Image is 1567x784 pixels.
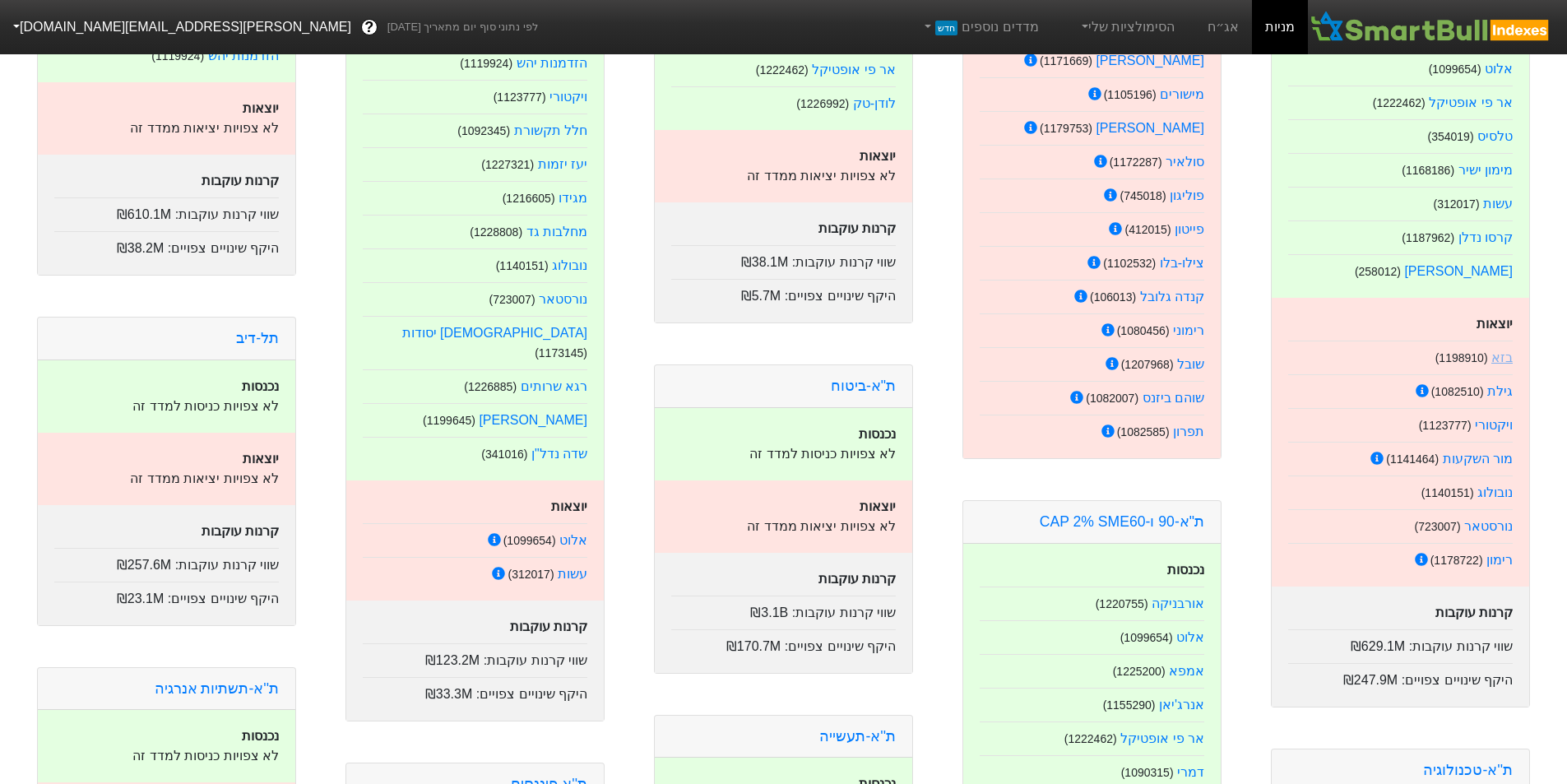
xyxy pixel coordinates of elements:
a: ת''א-תשתיות אנרגיה [155,680,279,697]
a: שדה נדל"ן [531,447,587,461]
a: פוליגון [1170,188,1204,202]
a: אמפא [1169,664,1204,678]
strong: קרנות עוקבות [202,174,279,188]
small: ( 1082510 ) [1431,385,1484,398]
small: ( 1222462 ) [756,63,809,77]
a: קנדה גלובל [1140,290,1204,304]
a: ת''א-תעשייה [819,728,896,745]
strong: יוצאות [860,149,896,163]
span: ₪257.6M [117,558,171,572]
a: [PERSON_NAME] [1096,121,1204,135]
a: רגא שרותים [521,379,587,393]
a: שוהם ביזנס [1143,391,1204,405]
strong: נכנסות [242,379,279,393]
span: ? [364,16,373,39]
small: ( 1227321 ) [481,158,534,171]
small: ( 1099654 ) [503,534,556,547]
a: הסימולציות שלי [1072,11,1182,44]
small: ( 1173145 ) [535,346,587,360]
div: היקף שינויים צפויים : [54,231,279,258]
a: ת''א-טכנולוגיה [1423,762,1513,778]
small: ( 1082007 ) [1086,392,1138,405]
strong: קרנות עוקבות [818,221,896,235]
small: ( 1082585 ) [1117,425,1170,438]
a: אנרג'יאן [1159,698,1204,712]
strong: קרנות עוקבות [202,524,279,538]
small: ( 1099654 ) [1429,63,1481,76]
small: ( 258012 ) [1355,265,1401,278]
a: [PERSON_NAME] [479,413,587,427]
a: ת"א-90 ו-CAP 2% SME60 [1040,513,1204,530]
small: ( 341016 ) [481,448,527,461]
span: ₪38.2M [117,241,164,255]
a: שובל [1177,357,1204,371]
a: צילו-בלו [1160,256,1204,270]
a: אלוט [559,533,587,547]
small: ( 1141464 ) [1386,452,1439,466]
a: אר פי אופטיקל [1120,731,1204,745]
p: לא צפויות יציאות ממדד זה [671,517,896,536]
a: תפרון [1173,424,1204,438]
a: מישורים [1160,87,1204,101]
span: ₪5.7M [741,289,781,303]
a: הזדמנות יהש [208,49,279,63]
small: ( 1123777 ) [1419,419,1472,432]
small: ( 354019 ) [1427,130,1473,143]
small: ( 1216605 ) [503,192,555,205]
strong: יוצאות [860,499,896,513]
strong: יוצאות [551,499,587,513]
strong: קרנות עוקבות [1435,605,1513,619]
small: ( 1226885 ) [464,380,517,393]
p: לא צפויות כניסות למדד זה [54,397,279,416]
small: ( 1198910 ) [1435,351,1488,364]
small: ( 1171669 ) [1040,54,1092,67]
span: ₪610.1M [117,207,171,221]
p: לא צפויות יציאות ממדד זה [54,118,279,138]
a: גילת [1487,384,1513,398]
strong: נכנסות [242,729,279,743]
a: לודן-טק [853,96,896,110]
a: נורסטאר [539,292,587,306]
small: ( 1080456 ) [1117,324,1170,337]
small: ( 1102532 ) [1103,257,1156,270]
div: שווי קרנות עוקבות : [54,197,279,225]
small: ( 1099654 ) [1120,631,1173,644]
p: לא צפויות כניסות למדד זה [54,746,279,766]
strong: קרנות עוקבות [818,572,896,586]
small: ( 1140151 ) [1421,486,1474,499]
span: חדש [935,21,957,35]
strong: יוצאות [1477,317,1513,331]
small: ( 1187962 ) [1402,231,1454,244]
strong: יוצאות [243,452,279,466]
div: היקף שינויים צפויים : [54,582,279,609]
small: ( 1092345 ) [457,124,510,137]
a: אלוט [1176,630,1204,644]
small: ( 1222462 ) [1373,96,1426,109]
a: ויקטורי [1475,418,1513,432]
a: עשות [1483,197,1513,211]
small: ( 745018 ) [1120,189,1166,202]
small: ( 1220755 ) [1096,597,1148,610]
div: היקף שינויים צפויים : [1288,663,1513,690]
small: ( 312017 ) [1433,197,1479,211]
div: שווי קרנות עוקבות : [671,596,896,623]
a: חלל תקשורת [514,123,587,137]
small: ( 1155290 ) [1103,698,1156,712]
span: ₪170.7M [726,639,781,653]
span: ₪247.9M [1343,673,1398,687]
span: ₪33.3M [425,687,472,701]
small: ( 1228808 ) [470,225,522,239]
small: ( 312017 ) [508,568,554,581]
span: לפי נתוני סוף יום מתאריך [DATE] [387,19,538,35]
a: נורסטאר [1464,519,1513,533]
p: לא צפויות כניסות למדד זה [671,444,896,464]
small: ( 1090315 ) [1121,766,1174,779]
p: לא צפויות יציאות ממדד זה [671,166,896,186]
div: שווי קרנות עוקבות : [363,643,587,670]
div: היקף שינויים צפויים : [671,629,896,656]
a: מור השקעות [1443,452,1513,466]
a: עשות [558,567,587,581]
a: מימון ישיר [1458,163,1513,177]
small: ( 1222462 ) [1064,732,1117,745]
a: תל-דיב [236,330,279,346]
